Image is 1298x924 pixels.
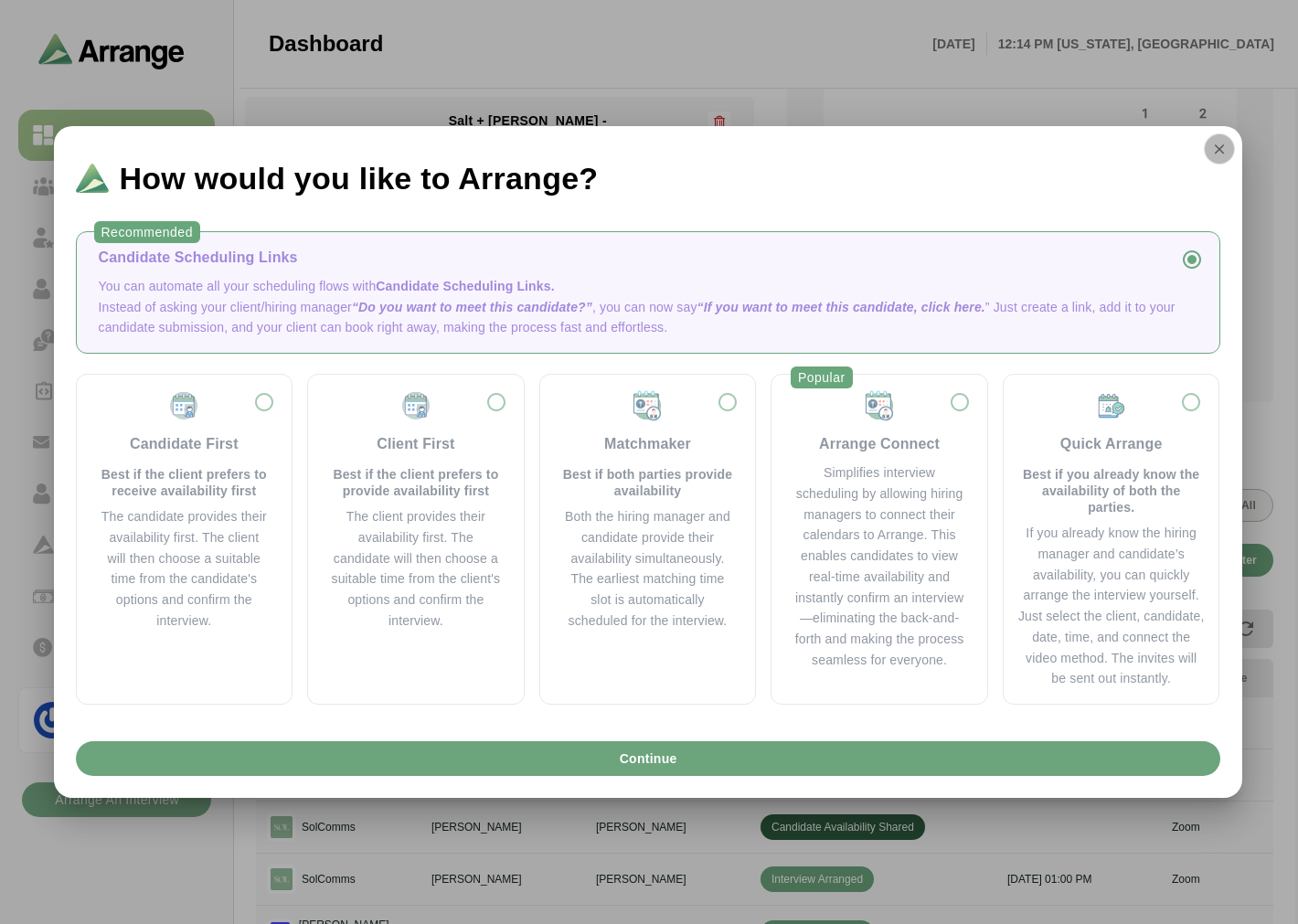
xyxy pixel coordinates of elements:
[1018,466,1205,515] p: Best if you already know the availability of both the parties.
[1095,389,1128,422] img: Quick Arrange
[1060,433,1163,455] div: Quick Arrange
[130,433,239,455] div: Candidate First
[377,433,454,455] div: Client First
[94,221,200,243] div: Recommended
[562,506,734,632] div: Both the hiring manager and candidate provide their availability simultaneously. The earliest mat...
[631,389,664,422] img: Matchmaker
[330,466,502,499] p: Best if the client prefers to provide availability first
[1018,523,1205,689] div: If you already know the hiring manager and candidate’s availability, you can quickly arrange the ...
[604,433,691,455] div: Matchmaker
[562,466,734,499] p: Best if both parties provide availability
[76,741,1220,776] button: Continue
[793,462,965,671] div: Simplifies interview scheduling by allowing hiring managers to connect their calendars to Arrange...
[76,164,109,193] img: Logo
[99,276,1197,297] p: You can automate all your scheduling flows with
[120,163,599,194] span: How would you like to Arrange?
[330,506,502,632] div: The client provides their availability first. The candidate will then choose a suitable time from...
[99,297,1197,339] p: Instead of asking your client/hiring manager , you can now say ” Just create a link, add it to yo...
[99,506,271,632] div: The candidate provides their availability first. The client will then choose a suitable time from...
[376,279,554,293] span: Candidate Scheduling Links.
[352,300,592,314] span: “Do you want to meet this candidate?”
[99,247,1197,269] div: Candidate Scheduling Links
[697,300,985,314] span: “If you want to meet this candidate, click here.
[399,389,432,422] img: Client First
[167,389,200,422] img: Candidate First
[791,366,853,388] div: Popular
[99,466,271,499] p: Best if the client prefers to receive availability first
[863,389,896,422] img: Matchmaker
[618,741,676,776] span: Continue
[819,433,940,455] div: Arrange Connect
